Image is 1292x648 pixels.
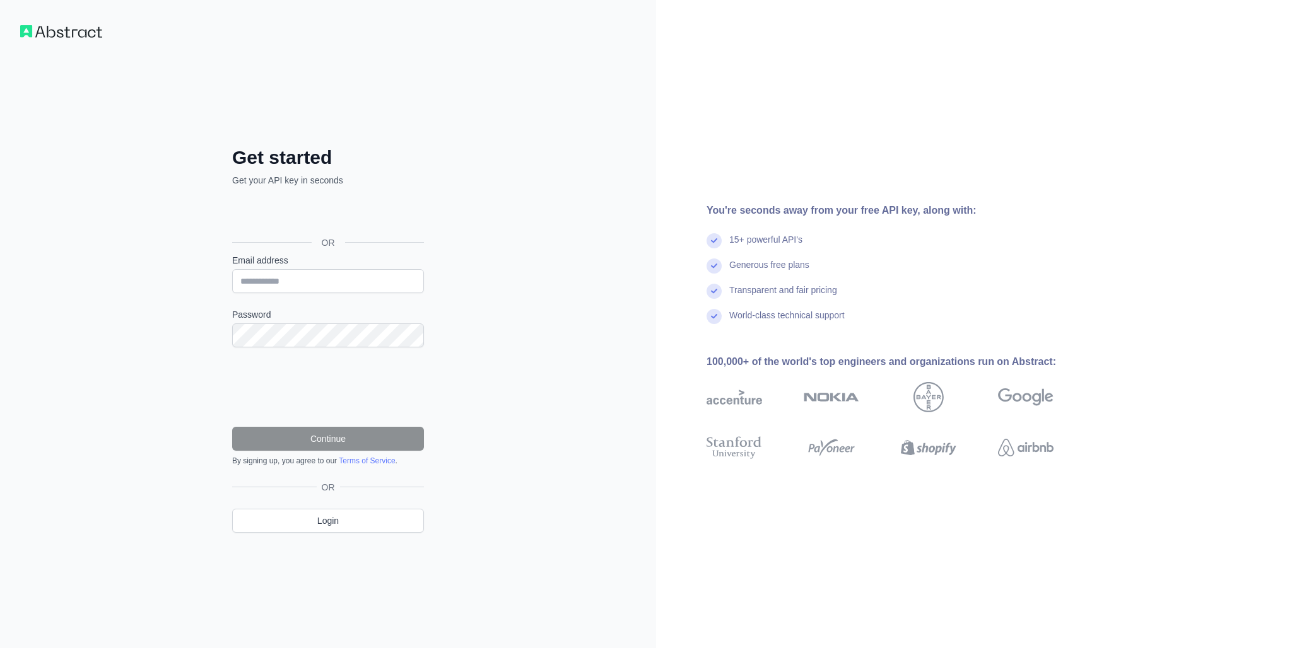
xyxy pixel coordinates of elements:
[317,481,340,494] span: OR
[707,203,1094,218] div: You're seconds away from your free API key, along with:
[232,362,424,412] iframe: reCAPTCHA
[707,434,762,461] img: stanford university
[232,509,424,533] a: Login
[804,434,859,461] img: payoneer
[232,308,424,321] label: Password
[729,233,802,258] div: 15+ powerful API's
[339,456,395,465] a: Terms of Service
[707,258,722,274] img: check mark
[804,382,859,412] img: nokia
[729,258,809,284] div: Generous free plans
[232,427,424,451] button: Continue
[998,434,1054,461] img: airbnb
[20,25,102,38] img: Workflow
[998,382,1054,412] img: google
[729,284,837,309] div: Transparent and fair pricing
[232,254,424,267] label: Email address
[707,309,722,324] img: check mark
[707,354,1094,369] div: 100,000+ of the world's top engineers and organizations run on Abstract:
[232,146,424,169] h2: Get started
[901,434,956,461] img: shopify
[226,200,428,228] iframe: Sign in with Google Button
[707,382,762,412] img: accenture
[913,382,944,412] img: bayer
[232,456,424,466] div: By signing up, you agree to our .
[729,309,845,334] div: World-class technical support
[312,236,345,249] span: OR
[232,174,424,187] p: Get your API key in seconds
[707,233,722,248] img: check mark
[707,284,722,299] img: check mark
